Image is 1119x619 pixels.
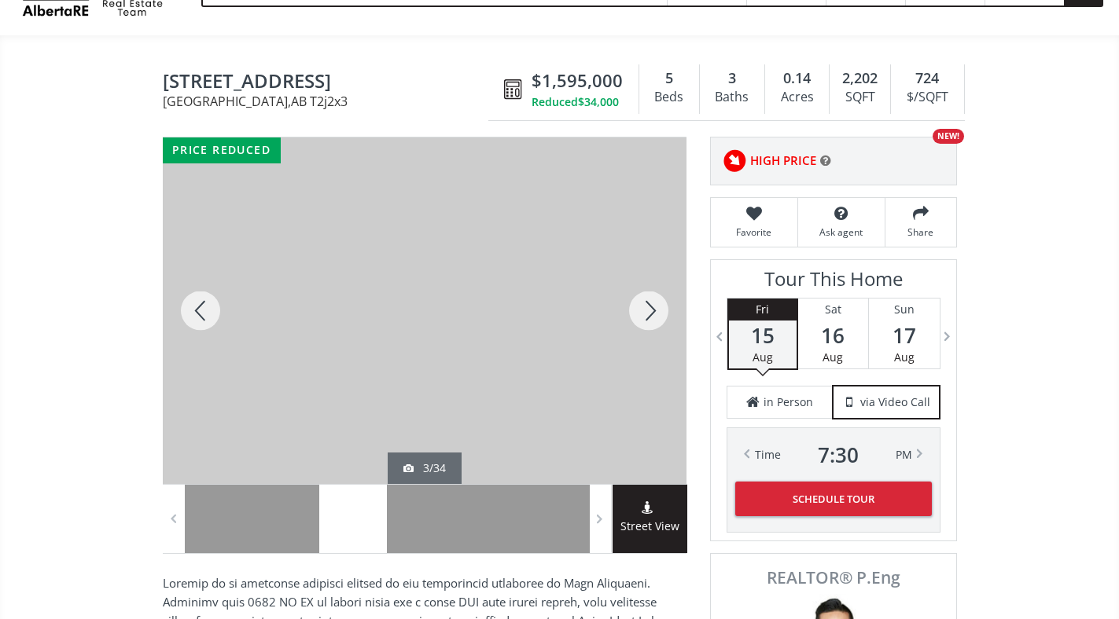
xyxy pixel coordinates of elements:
span: Aug [894,350,915,364]
span: [GEOGRAPHIC_DATA] , AB T2j2x3 [163,95,496,108]
div: SQFT [837,86,882,109]
div: Beds [647,86,691,109]
div: Time PM [755,444,912,466]
div: 0.14 [773,68,821,89]
img: rating icon [719,145,750,177]
div: 5 [647,68,691,89]
span: REALTOR® P.Eng [728,570,939,586]
span: Favorite [719,225,790,239]
div: Acres [773,86,821,109]
div: $/SQFT [899,86,955,109]
span: 2,202 [842,68,878,89]
span: 17 [869,324,940,346]
div: Fri [729,299,797,320]
div: 724 [899,68,955,89]
span: 16 [798,324,868,346]
span: HIGH PRICE [750,152,816,169]
span: 15 [729,324,797,346]
div: 3 [708,68,756,89]
div: NEW! [933,129,964,144]
span: 7 : 30 [818,444,859,466]
button: Schedule Tour [735,482,932,516]
span: Ask agent [806,225,877,239]
div: price reduced [163,137,281,163]
div: Reduced [532,94,623,110]
span: Street View [613,518,687,536]
h3: Tour This Home [727,268,940,298]
span: Aug [823,350,843,364]
span: Share [893,225,948,239]
div: Baths [708,86,756,109]
span: $34,000 [578,94,619,110]
span: Aug [753,350,773,364]
div: 3/34 [403,460,446,476]
div: 13016 Lake Twintree Road SE Calgary, AB T2j2x3 - Photo 3 of 34 [163,137,686,484]
div: Sat [798,299,868,320]
span: $1,595,000 [532,68,623,93]
span: in Person [764,394,813,410]
div: Sun [869,299,940,320]
span: via Video Call [860,394,930,410]
span: 13016 Lake Twintree Road SE [163,71,496,95]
